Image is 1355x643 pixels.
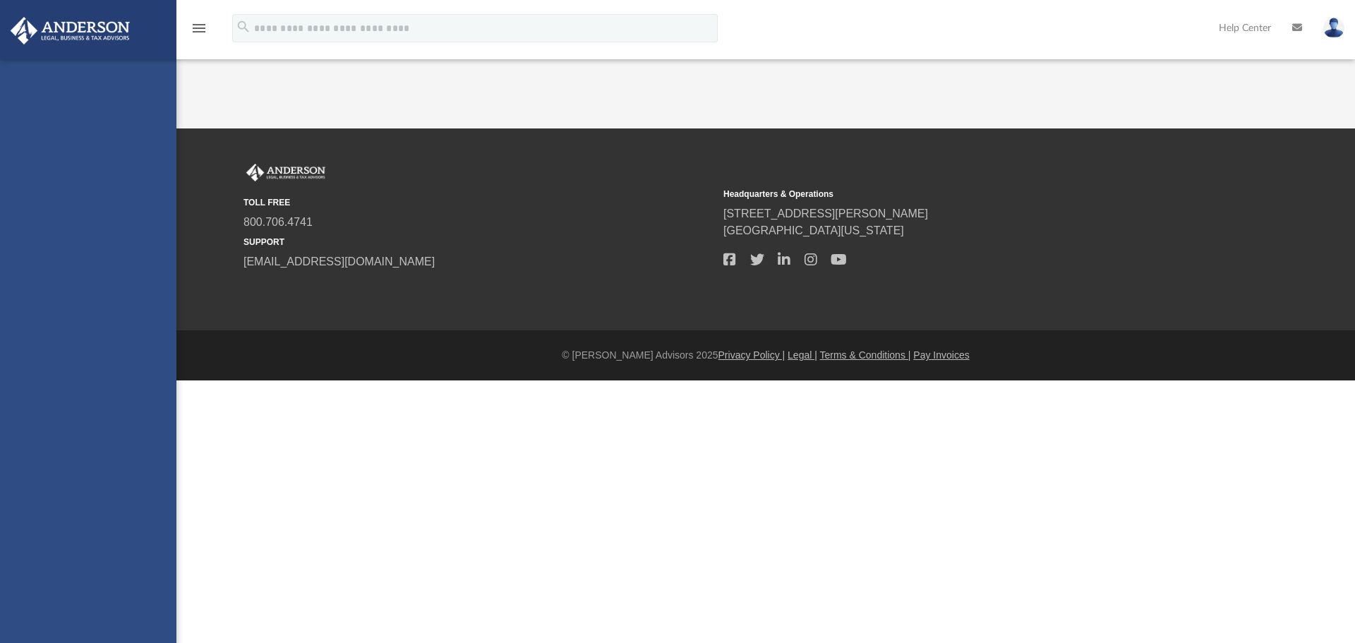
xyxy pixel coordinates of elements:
small: Headquarters & Operations [723,188,1193,200]
a: 800.706.4741 [243,216,313,228]
a: [EMAIL_ADDRESS][DOMAIN_NAME] [243,256,435,268]
a: [GEOGRAPHIC_DATA][US_STATE] [723,224,904,236]
a: Pay Invoices [913,349,969,361]
a: Legal | [788,349,817,361]
small: SUPPORT [243,236,713,248]
a: [STREET_ADDRESS][PERSON_NAME] [723,208,928,220]
div: © [PERSON_NAME] Advisors 2025 [176,348,1355,363]
i: menu [191,20,207,37]
a: Terms & Conditions | [820,349,911,361]
a: menu [191,27,207,37]
img: Anderson Advisors Platinum Portal [6,17,134,44]
a: Privacy Policy | [718,349,785,361]
img: User Pic [1323,18,1344,38]
small: TOLL FREE [243,196,713,209]
i: search [236,19,251,35]
img: Anderson Advisors Platinum Portal [243,164,328,182]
